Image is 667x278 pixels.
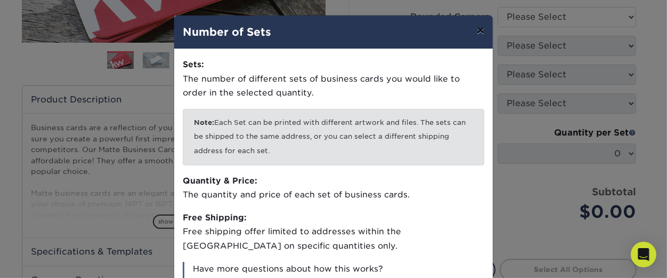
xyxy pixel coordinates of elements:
[194,118,214,126] b: Note:
[631,242,656,267] div: Open Intercom Messenger
[183,211,484,253] p: Free shipping offer limited to addresses within the [GEOGRAPHIC_DATA] on specific quantities only.
[183,59,204,69] strong: Sets:
[468,15,493,45] button: ×
[183,58,484,100] p: The number of different sets of business cards you would like to order in the selected quantity.
[183,174,484,202] p: The quantity and price of each set of business cards.
[183,109,484,165] p: Each Set can be printed with different artwork and files. The sets can be shipped to the same add...
[183,176,257,186] strong: Quantity & Price:
[183,24,484,40] h4: Number of Sets
[183,212,247,223] strong: Free Shipping:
